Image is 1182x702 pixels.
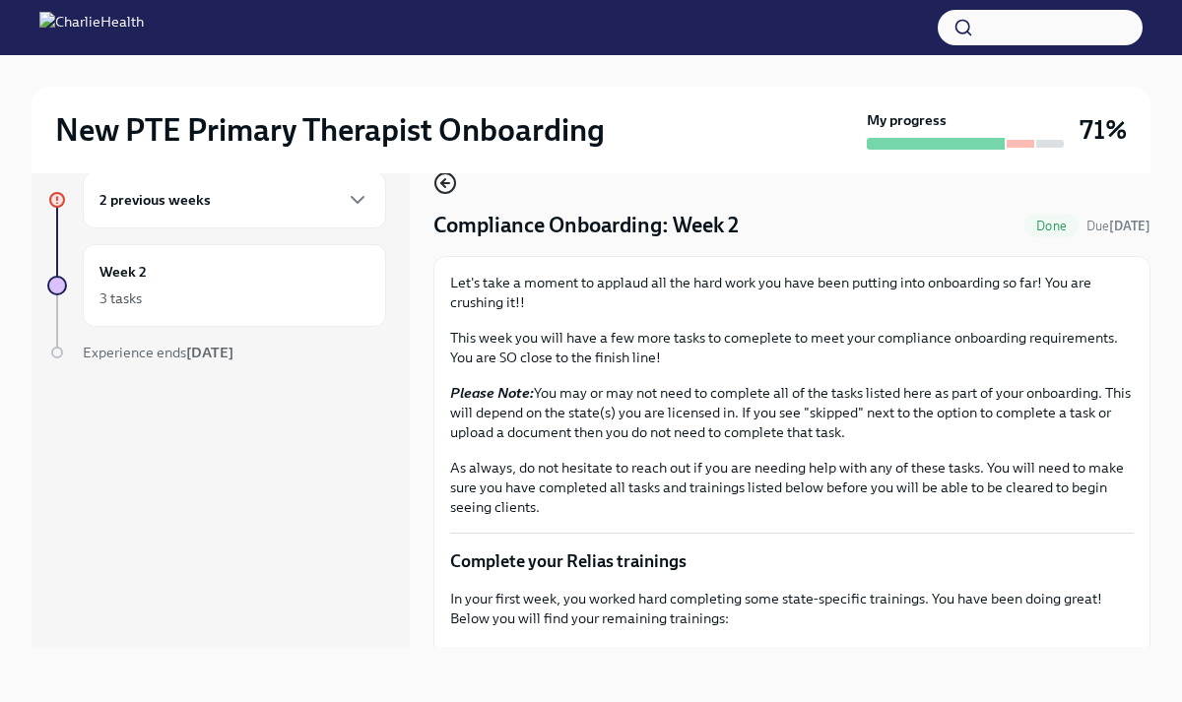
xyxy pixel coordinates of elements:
span: Experience ends [83,344,233,361]
p: Let's take a moment to applaud all the hard work you have been putting into onboarding so far! Yo... [450,273,1134,312]
h2: New PTE Primary Therapist Onboarding [55,110,605,150]
p: This week you will have a few more tasks to comeplete to meet your compliance onboarding requirem... [450,328,1134,367]
h3: 71% [1080,112,1127,148]
p: In your first week, you worked hard completing some state-specific trainings. You have been doing... [450,589,1134,628]
strong: [US_STATE] Specific Relias [450,645,625,663]
div: 2 previous weeks [83,171,386,228]
h6: Week 2 [99,261,147,283]
h6: 2 previous weeks [99,189,211,211]
span: September 14th, 2025 10:00 [1086,217,1150,235]
a: Week 23 tasks [47,244,386,327]
p: You may or may not need to complete all of the tasks listed here as part of your onboarding. This... [450,383,1134,442]
span: Due [1086,219,1150,233]
strong: [DATE] [186,344,233,361]
div: 3 tasks [99,288,142,308]
h4: Compliance Onboarding: Week 2 [433,211,739,240]
strong: My progress [867,110,947,130]
img: CharlieHealth [39,12,144,43]
span: Done [1024,219,1079,233]
strong: [DATE] [1109,219,1150,233]
p: As always, do not hesitate to reach out if you are needing help with any of these tasks. You will... [450,458,1134,517]
p: Complete your Relias trainings [450,549,1134,573]
strong: Please Note: [450,384,534,402]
